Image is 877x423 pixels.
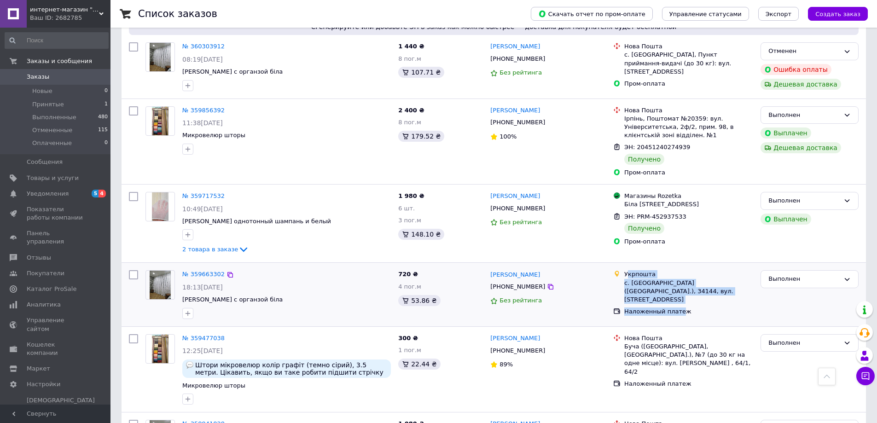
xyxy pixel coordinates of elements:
span: 2 400 ₴ [398,107,424,114]
span: 18:13[DATE] [182,284,223,291]
a: Фото товару [145,334,175,364]
span: интернет-магазин "Suntextile" [30,6,99,14]
div: Буча ([GEOGRAPHIC_DATA], [GEOGRAPHIC_DATA].), №7 (до 30 кг на одне місце): вул. [PERSON_NAME] , 6... [624,342,753,376]
button: Создать заказ [808,7,868,21]
span: 8 пог.м [398,119,421,126]
span: Настройки [27,380,60,388]
a: Микровелюр шторы [182,382,245,389]
span: Отмененные [32,126,72,134]
span: 0 [105,139,108,147]
span: Экспорт [766,11,791,17]
span: Новые [32,87,52,95]
span: Заказы и сообщения [27,57,92,65]
span: 1 [105,100,108,109]
a: [PERSON_NAME] [490,106,540,115]
span: 480 [98,113,108,122]
div: Пром-оплата [624,80,753,88]
a: [PERSON_NAME] однотонный шампань и белый [182,218,331,225]
span: 2 товара в заказе [182,246,238,253]
a: [PERSON_NAME] с органзой біла [182,296,283,303]
div: Нова Пошта [624,334,753,342]
div: Пром-оплата [624,238,753,246]
span: Управление статусами [669,11,742,17]
span: 100% [499,133,517,140]
span: 4 [99,190,106,197]
a: № 359477038 [182,335,225,342]
span: 300 ₴ [398,335,418,342]
div: Выполнен [768,274,840,284]
a: [PERSON_NAME] с органзой біла [182,68,283,75]
span: Выполненные [32,113,76,122]
div: Нова Пошта [624,42,753,51]
span: 1 440 ₴ [398,43,424,50]
div: Дешевая доставка [761,142,841,153]
span: Без рейтинга [499,69,542,76]
span: Маркет [27,365,50,373]
div: 179.52 ₴ [398,131,444,142]
div: Наложенный платеж [624,380,753,388]
span: 1 980 ₴ [398,192,424,199]
span: 5 [92,190,99,197]
a: Создать заказ [799,10,868,17]
span: Уведомления [27,190,69,198]
a: Микровелюр шторы [182,132,245,139]
span: Оплаченные [32,139,72,147]
button: Экспорт [758,7,799,21]
span: Товары и услуги [27,174,79,182]
div: 107.71 ₴ [398,67,444,78]
span: 6 шт. [398,205,415,212]
div: 22.44 ₴ [398,359,440,370]
div: [PHONE_NUMBER] [488,53,547,65]
span: Управление сайтом [27,316,85,333]
span: Показатели работы компании [27,205,85,222]
div: 53.86 ₴ [398,295,440,306]
a: Фото товару [145,192,175,221]
span: Скачать отчет по пром-оплате [538,10,645,18]
div: Получено [624,154,664,165]
div: Наложенный платеж [624,307,753,316]
span: 115 [98,126,108,134]
span: Аналитика [27,301,61,309]
span: Отзывы [27,254,51,262]
span: Панель управления [27,229,85,246]
a: [PERSON_NAME] [490,42,540,51]
a: № 359856392 [182,107,225,114]
div: [PHONE_NUMBER] [488,203,547,214]
div: Отменен [768,46,840,56]
div: Выполнен [768,338,840,348]
span: 08:19[DATE] [182,56,223,63]
span: [DEMOGRAPHIC_DATA] и счета [27,396,95,422]
a: № 359717532 [182,192,225,199]
button: Чат с покупателем [856,367,875,385]
span: Штори мікровелюр колір графіт (темно сірий), 3.5 метри. Цікавить, якщо ви таке робити підшити стр... [195,361,387,376]
a: [PERSON_NAME] [490,271,540,279]
div: Выплачен [761,214,811,225]
input: Поиск [5,32,109,49]
span: Принятые [32,100,64,109]
a: № 359663302 [182,271,225,278]
a: Фото товару [145,270,175,300]
span: 1 пог.м [398,347,421,353]
button: Скачать отчет по пром-оплате [531,7,653,21]
div: Дешевая доставка [761,79,841,90]
div: Выплачен [761,127,811,139]
div: Ошибка оплаты [761,64,831,75]
span: 720 ₴ [398,271,418,278]
span: 12:25[DATE] [182,347,223,354]
a: [PERSON_NAME] [490,192,540,201]
span: Кошелек компании [27,341,85,357]
a: Фото товару [145,42,175,72]
span: ЭН: 20451240274939 [624,144,690,151]
div: Выполнен [768,110,840,120]
div: Ваш ID: 2682785 [30,14,110,22]
a: [PERSON_NAME] [490,334,540,343]
span: Без рейтинга [499,219,542,226]
span: 10:49[DATE] [182,205,223,213]
div: Ірпінь, Поштомат №20359: вул. Університетська, 2ф/2, прим. 98, в клієнтській зоні відділен. №1 [624,115,753,140]
span: Без рейтинга [499,297,542,304]
span: 8 пог.м [398,55,421,62]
